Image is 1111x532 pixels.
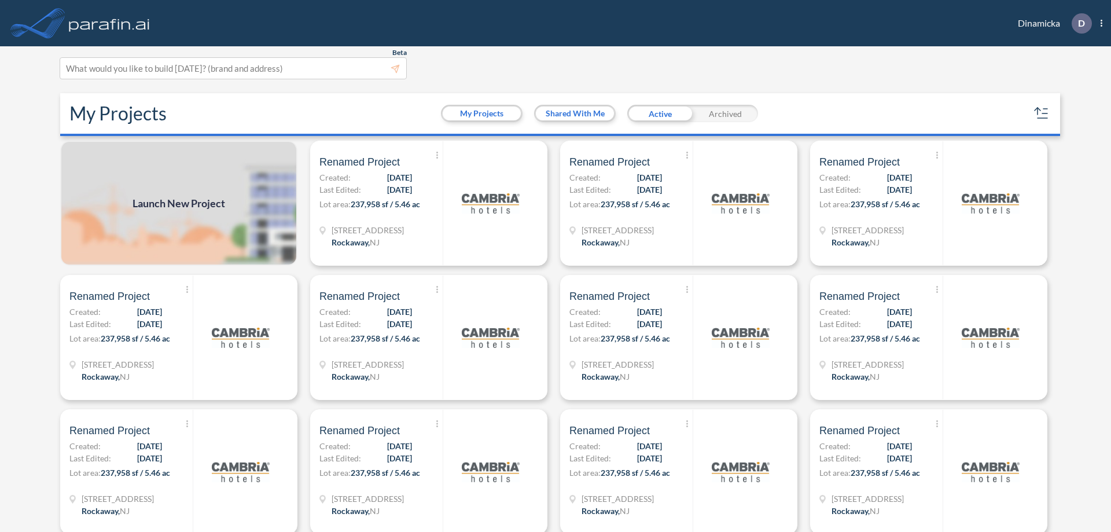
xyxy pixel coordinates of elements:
span: NJ [370,237,380,247]
span: [DATE] [637,306,662,318]
span: Last Edited: [69,318,111,330]
span: 321 Mt Hope Ave [82,493,154,505]
span: Beta [392,48,407,57]
span: Last Edited: [569,318,611,330]
span: Lot area: [569,333,601,343]
span: Created: [319,171,351,184]
span: [DATE] [137,452,162,464]
div: Dinamicka [1000,13,1102,34]
div: Rockaway, NJ [332,370,380,383]
span: Renamed Project [319,289,400,303]
span: 237,958 sf / 5.46 ac [601,333,670,343]
span: [DATE] [887,452,912,464]
span: 237,958 sf / 5.46 ac [351,468,420,478]
span: Renamed Project [569,289,650,303]
span: [DATE] [387,306,412,318]
span: Renamed Project [319,424,400,438]
span: [DATE] [387,318,412,330]
span: NJ [870,372,880,381]
span: NJ [870,506,880,516]
span: Created: [69,440,101,452]
div: Rockaway, NJ [582,236,630,248]
span: [DATE] [637,318,662,330]
span: 321 Mt Hope Ave [832,358,904,370]
span: 321 Mt Hope Ave [582,358,654,370]
h2: My Projects [69,102,167,124]
span: NJ [120,506,130,516]
span: 237,958 sf / 5.46 ac [101,333,170,343]
span: Last Edited: [819,452,861,464]
span: Lot area: [569,468,601,478]
span: [DATE] [637,184,662,196]
span: Last Edited: [319,318,361,330]
span: Rockaway , [582,372,620,381]
span: Created: [819,440,851,452]
span: [DATE] [887,306,912,318]
img: logo [212,309,270,366]
span: [DATE] [137,306,162,318]
button: My Projects [443,107,521,120]
span: Lot area: [319,199,351,209]
button: sort [1032,104,1051,123]
span: Created: [69,306,101,318]
img: logo [212,443,270,501]
span: NJ [620,506,630,516]
span: Renamed Project [69,289,150,303]
span: Rockaway , [82,506,120,516]
span: Created: [569,440,601,452]
span: NJ [370,372,380,381]
span: 321 Mt Hope Ave [832,493,904,505]
span: 237,958 sf / 5.46 ac [601,199,670,209]
span: Rockaway , [832,372,870,381]
span: 321 Mt Hope Ave [582,224,654,236]
span: NJ [370,506,380,516]
span: 321 Mt Hope Ave [332,493,404,505]
span: Lot area: [819,333,851,343]
img: logo [962,174,1020,232]
span: [DATE] [887,440,912,452]
span: Rockaway , [832,506,870,516]
span: Rockaway , [332,506,370,516]
span: Created: [819,306,851,318]
span: Rockaway , [332,237,370,247]
span: Last Edited: [319,184,361,196]
span: 237,958 sf / 5.46 ac [101,468,170,478]
span: Rockaway , [582,506,620,516]
div: Rockaway, NJ [82,505,130,517]
img: logo [462,309,520,366]
span: Created: [319,440,351,452]
span: 237,958 sf / 5.46 ac [351,199,420,209]
span: Lot area: [569,199,601,209]
div: Rockaway, NJ [82,370,130,383]
span: Created: [819,171,851,184]
span: Lot area: [69,468,101,478]
div: Rockaway, NJ [832,370,880,383]
div: Rockaway, NJ [832,236,880,248]
img: logo [962,443,1020,501]
span: Lot area: [319,468,351,478]
span: 237,958 sf / 5.46 ac [351,333,420,343]
span: [DATE] [387,184,412,196]
div: Active [627,105,693,122]
div: Rockaway, NJ [582,505,630,517]
span: Rockaway , [332,372,370,381]
span: 321 Mt Hope Ave [582,493,654,505]
div: Archived [693,105,758,122]
span: [DATE] [887,184,912,196]
img: logo [67,12,152,35]
div: Rockaway, NJ [582,370,630,383]
span: [DATE] [137,318,162,330]
span: Created: [319,306,351,318]
img: logo [962,309,1020,366]
span: 237,958 sf / 5.46 ac [601,468,670,478]
span: [DATE] [387,440,412,452]
span: Rockaway , [832,237,870,247]
span: 321 Mt Hope Ave [82,358,154,370]
span: Last Edited: [319,452,361,464]
span: 321 Mt Hope Ave [332,358,404,370]
span: Lot area: [819,468,851,478]
span: Renamed Project [819,155,900,169]
div: Rockaway, NJ [332,236,380,248]
span: Launch New Project [133,196,225,211]
span: 321 Mt Hope Ave [332,224,404,236]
